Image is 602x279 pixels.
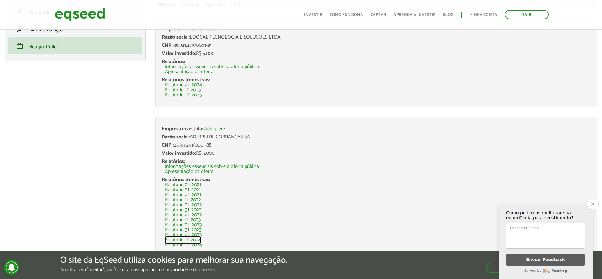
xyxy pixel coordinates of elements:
[165,202,202,207] a: Relatório 2T 2022
[165,243,202,248] a: Relatório 2T 2024
[55,6,105,23] img: EqSeed
[16,42,24,50] span: work
[165,169,214,174] a: Apresentação da oferta
[393,13,436,17] a: Aprenda a investir
[165,238,201,243] a: Relatório 1T 2024
[165,233,202,238] a: Relatório 4T 2023
[204,126,225,131] a: Adimplere
[371,13,386,17] a: Captar
[162,33,190,41] span: Razão social:
[165,69,214,74] a: Apresentação da oferta
[162,175,210,184] span: Relatórios trimestrais:
[60,255,287,265] h5: O site da EqSeed utiliza cookies para melhorar sua navegação.
[165,228,201,233] a: Relatório 3T 2023
[13,42,138,50] a: workMeu portfólio
[28,26,64,34] span: Minha simulação
[165,64,259,69] a: Informações essenciais sobre a oferta pública
[162,43,591,48] div: 39.921.279/0001-81
[162,151,591,156] div: R$ 5.000
[162,76,210,84] span: Relatórios trimestrais:
[165,164,259,169] a: Informações essenciais sobre a oferta pública
[162,133,190,141] span: Razão social:
[165,182,201,187] a: Relatório 2T 2021
[60,267,287,273] p: Ao clicar em "aceitar", você aceita nossa .
[165,83,202,88] a: Relatório 4T 2024
[143,267,215,272] a: política de privacidade e de cookies
[443,13,453,17] a: Blog
[469,13,497,17] a: Minha conta
[505,10,549,19] a: Sair
[162,41,174,50] span: CNPJ:
[486,262,542,273] button: Aceitar
[204,27,218,32] a: Loocal
[165,197,201,202] a: Relatório 1T 2022
[162,157,185,166] span: Relatórios:
[165,88,201,93] a: Relatório 1T 2025
[162,125,203,133] span: Empresa investida:
[162,143,591,148] div: 23.371.251/0001-88
[330,13,363,17] a: Como funciona
[162,135,591,140] div: ADIMPLERE COBRANCAS SA
[165,207,202,212] a: Relatório 3T 2022
[8,37,142,54] li: Meu portfólio
[165,93,202,98] a: Relatório 2T 2025
[28,43,57,51] span: Meu portfólio
[162,49,196,58] span: Valor investido:
[165,192,201,197] a: Relatório 4T 2021
[162,51,591,56] div: R$ 5.000
[165,217,201,223] a: Relatório 1T 2023
[165,187,201,192] a: Relatório 3T 2021
[162,35,591,40] div: LOOCAL TECNOLOGIA E SOLUCOES LTDA
[304,13,322,17] a: Investir
[162,149,196,158] span: Valor investido:
[162,141,174,149] span: CNPJ:
[165,223,202,228] a: Relatório 2T 2023
[162,57,185,66] span: Relatórios:
[165,212,202,217] a: Relatório 4T 2022
[16,25,24,33] span: finance_mode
